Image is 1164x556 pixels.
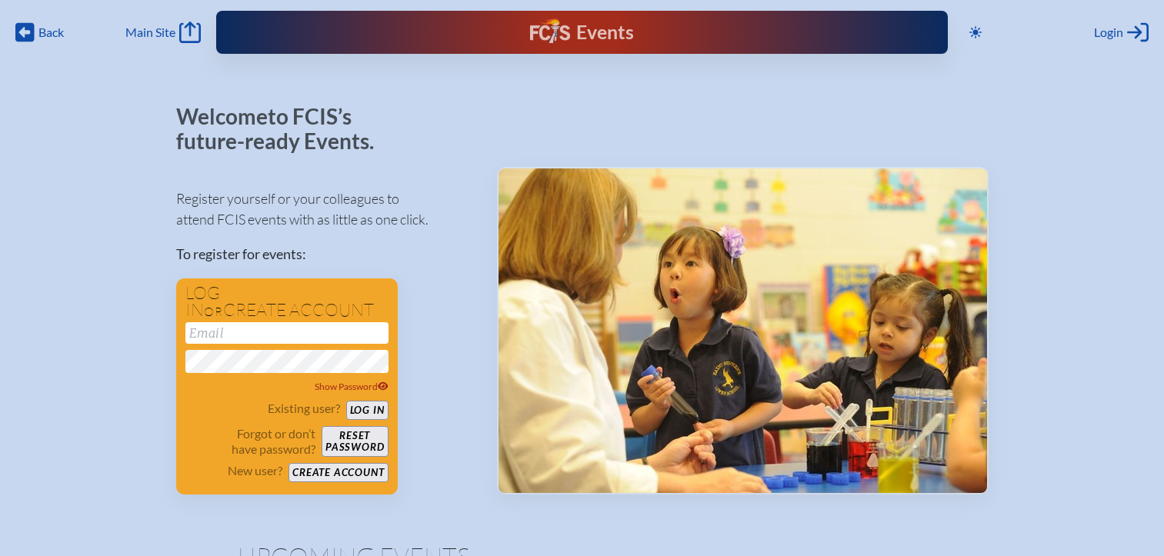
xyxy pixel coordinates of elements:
[176,244,472,265] p: To register for events:
[424,18,740,46] div: FCIS Events — Future ready
[346,401,389,420] button: Log in
[125,25,175,40] span: Main Site
[176,188,472,230] p: Register yourself or your colleagues to attend FCIS events with as little as one click.
[288,463,388,482] button: Create account
[315,381,389,392] span: Show Password
[322,426,388,457] button: Resetpassword
[185,285,389,319] h1: Log in create account
[499,168,987,493] img: Events
[125,22,201,43] a: Main Site
[185,426,316,457] p: Forgot or don’t have password?
[1094,25,1123,40] span: Login
[176,105,392,153] p: Welcome to FCIS’s future-ready Events.
[268,401,340,416] p: Existing user?
[185,322,389,344] input: Email
[38,25,64,40] span: Back
[204,304,223,319] span: or
[228,463,282,478] p: New user?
